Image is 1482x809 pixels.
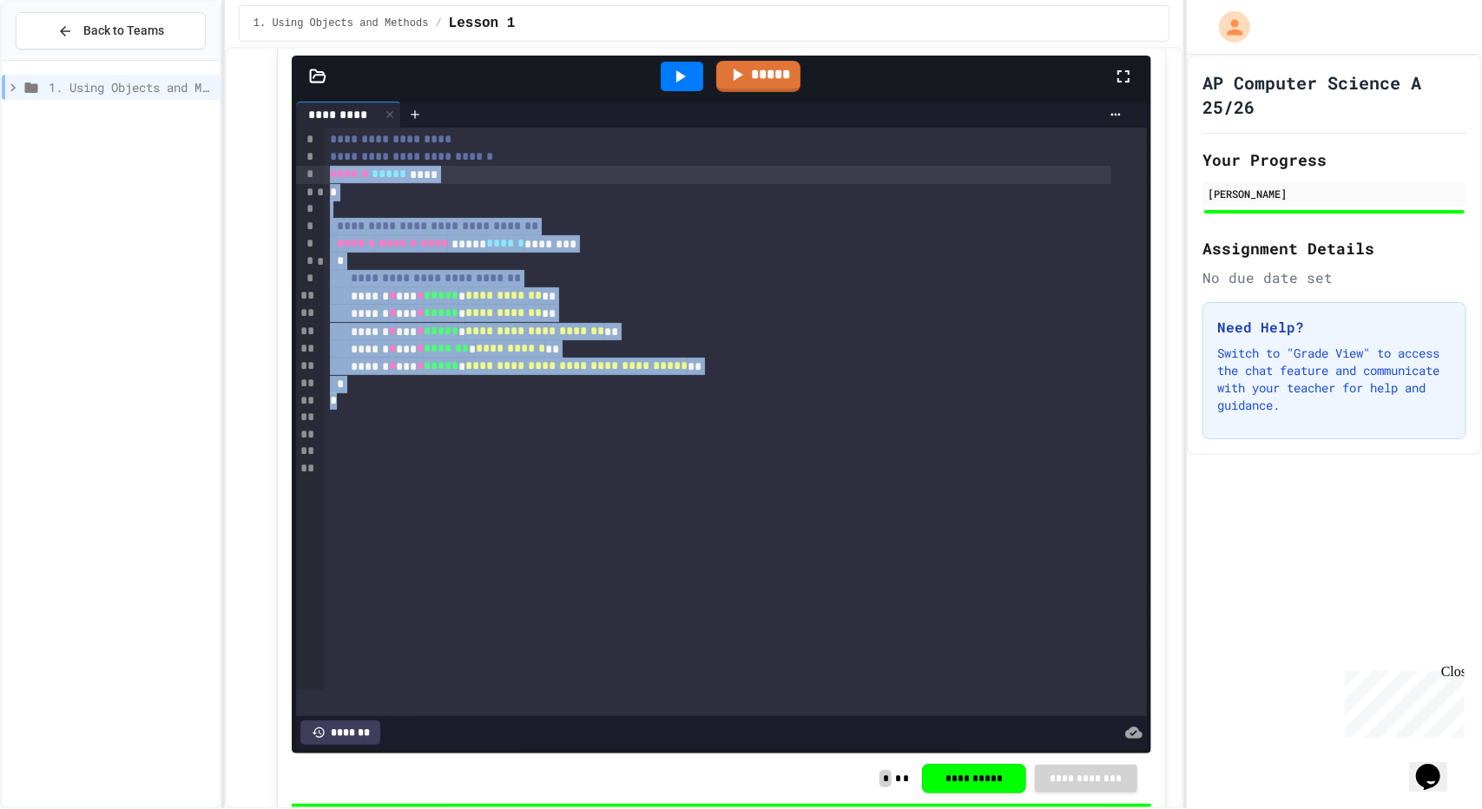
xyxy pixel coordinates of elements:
[254,16,429,30] span: 1. Using Objects and Methods
[1202,236,1466,260] h2: Assignment Details
[1409,740,1465,792] iframe: chat widget
[16,12,206,49] button: Back to Teams
[1217,317,1452,338] h3: Need Help?
[1338,664,1465,738] iframe: chat widget
[7,7,120,110] div: Chat with us now!Close
[1201,7,1255,47] div: My Account
[1202,148,1466,172] h2: Your Progress
[1208,186,1461,201] div: [PERSON_NAME]
[1202,267,1466,288] div: No due date set
[435,16,441,30] span: /
[83,22,164,40] span: Back to Teams
[49,78,213,96] span: 1. Using Objects and Methods
[1217,345,1452,414] p: Switch to "Grade View" to access the chat feature and communicate with your teacher for help and ...
[1202,70,1466,119] h1: AP Computer Science A 25/26
[449,13,516,34] span: Lesson 1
